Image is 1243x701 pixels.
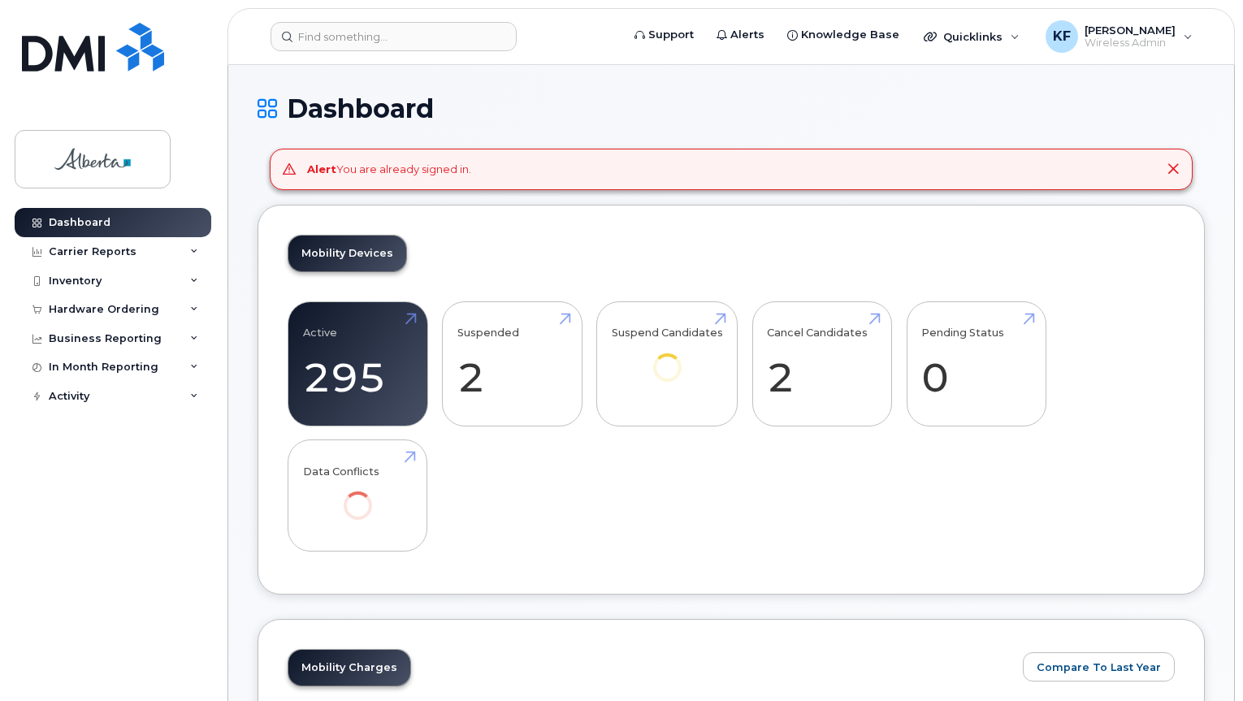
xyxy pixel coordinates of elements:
[303,449,413,543] a: Data Conflicts
[1023,652,1175,682] button: Compare To Last Year
[288,650,410,686] a: Mobility Charges
[921,310,1031,418] a: Pending Status 0
[303,310,413,418] a: Active 295
[457,310,567,418] a: Suspended 2
[612,310,723,404] a: Suspend Candidates
[767,310,877,418] a: Cancel Candidates 2
[307,162,471,177] div: You are already signed in.
[1037,660,1161,675] span: Compare To Last Year
[288,236,406,271] a: Mobility Devices
[258,94,1205,123] h1: Dashboard
[307,162,336,175] strong: Alert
